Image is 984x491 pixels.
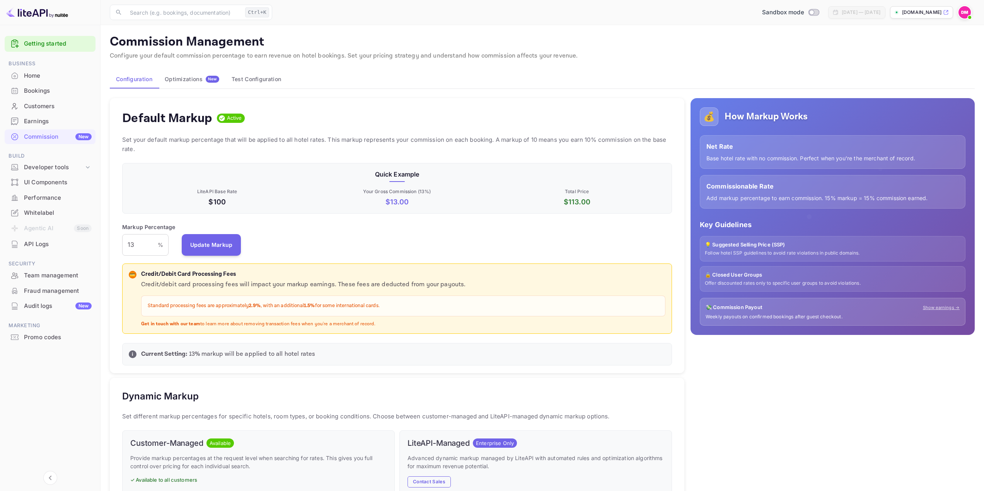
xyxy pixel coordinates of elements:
[5,299,96,313] a: Audit logsNew
[24,271,92,280] div: Team management
[141,321,665,328] p: to learn more about removing transaction fees when you're a merchant of record.
[5,99,96,114] div: Customers
[5,330,96,345] div: Promo codes
[408,438,470,448] h6: LiteAPI-Managed
[705,250,960,257] p: Follow hotel SSP guidelines to avoid rate violations in public domains.
[5,68,96,83] a: Home
[700,219,965,230] p: Key Guidelines
[122,412,672,421] p: Set different markup percentages for specific hotels, room types, or booking conditions. Choose b...
[129,170,665,179] p: Quick Example
[110,70,159,88] button: Configuration
[158,241,163,249] p: %
[5,237,96,251] a: API Logs
[762,8,804,17] span: Sandbox mode
[5,260,96,268] span: Security
[141,280,665,289] p: Credit/debit card processing fees will impact your markup earnings. These fees are deducted from ...
[24,102,92,111] div: Customers
[705,280,960,287] p: Offer discounted rates only to specific user groups to avoid violations.
[141,350,665,359] p: 13 % markup will be applied to all hotel rates
[706,194,959,202] p: Add markup percentage to earn commission. 15% markup = 15% commission earned.
[705,241,960,249] p: 💡 Suggested Selling Price (SSP)
[224,114,245,122] span: Active
[6,6,68,19] img: LiteAPI logo
[309,188,485,195] p: Your Gross Commission ( 13 %)
[5,36,96,52] div: Getting started
[5,284,96,299] div: Fraud management
[5,175,96,190] div: UI Components
[703,110,715,124] p: 💰
[902,9,941,16] p: [DOMAIN_NAME]
[706,142,959,151] p: Net Rate
[249,302,261,309] strong: 2.9%
[130,454,387,470] p: Provide markup percentages at the request level when searching for rates. This gives you full con...
[24,39,92,48] a: Getting started
[842,9,880,16] div: [DATE] — [DATE]
[5,114,96,129] div: Earnings
[473,440,517,447] span: Enterprise Only
[5,268,96,282] a: Team management
[5,206,96,220] a: Whitelabel
[182,234,241,256] button: Update Markup
[5,321,96,330] span: Marketing
[130,476,387,484] p: ✓ Available to all customers
[24,287,92,296] div: Fraud management
[5,299,96,314] div: Audit logsNew
[5,284,96,298] a: Fraud management
[24,117,92,126] div: Earnings
[5,83,96,99] div: Bookings
[130,438,203,448] h6: Customer-Managed
[125,5,242,20] input: Search (e.g. bookings, documentation)
[122,390,199,403] h5: Dynamic Markup
[489,188,665,195] p: Total Price
[43,471,57,485] button: Collapse navigation
[75,302,92,309] div: New
[132,351,133,358] p: i
[5,59,96,68] span: Business
[141,321,200,327] strong: Get in touch with our team
[706,304,762,311] p: 💸 Commission Payout
[24,209,92,217] div: Whitelabel
[24,302,92,311] div: Audit logs
[489,197,665,207] p: $ 113.00
[706,182,959,191] p: Commissionable Rate
[958,6,971,19] img: Dylan McLean
[130,271,135,278] p: 💳
[5,152,96,160] span: Build
[141,270,665,279] p: Credit/Debit Card Processing Fees
[706,154,959,162] p: Base hotel rate with no commission. Perfect when you're the merchant of record.
[129,197,305,207] p: $100
[5,129,96,144] a: CommissionNew
[408,454,664,470] p: Advanced dynamic markup managed by LiteAPI with automated rules and optimization algorithms for m...
[225,70,287,88] button: Test Configuration
[5,190,96,206] div: Performance
[5,330,96,344] a: Promo codes
[5,206,96,221] div: Whitelabel
[110,51,975,61] p: Configure your default commission percentage to earn revenue on hotel bookings. Set your pricing ...
[5,114,96,128] a: Earnings
[5,237,96,252] div: API Logs
[408,476,451,488] button: Contact Sales
[24,71,92,80] div: Home
[5,161,96,174] div: Developer tools
[24,333,92,342] div: Promo codes
[206,440,234,447] span: Available
[304,302,315,309] strong: 1.5%
[129,188,305,195] p: LiteAPI Base Rate
[706,314,960,320] p: Weekly payouts on confirmed bookings after guest checkout.
[5,175,96,189] a: UI Components
[148,302,659,310] p: Standard processing fees are approximately , with an additional for some international cards.
[122,234,158,256] input: 0
[141,350,187,358] strong: Current Setting:
[759,8,822,17] div: Switch to Production mode
[122,223,176,231] p: Markup Percentage
[705,271,960,279] p: 🔒 Closed User Groups
[309,197,485,207] p: $ 13.00
[24,163,84,172] div: Developer tools
[5,190,96,205] a: Performance
[110,34,975,50] p: Commission Management
[122,110,212,126] h4: Default Markup
[24,194,92,202] div: Performance
[923,304,960,311] a: Show earnings →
